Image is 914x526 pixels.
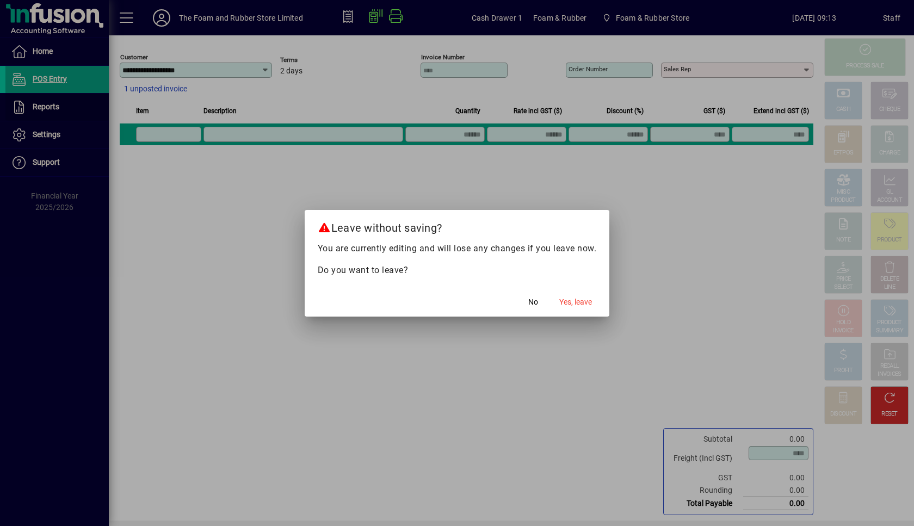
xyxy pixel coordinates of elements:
h2: Leave without saving? [305,210,610,242]
span: No [528,296,538,308]
button: Yes, leave [555,293,596,312]
span: Yes, leave [559,296,592,308]
p: Do you want to leave? [318,264,597,277]
p: You are currently editing and will lose any changes if you leave now. [318,242,597,255]
button: No [516,293,551,312]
